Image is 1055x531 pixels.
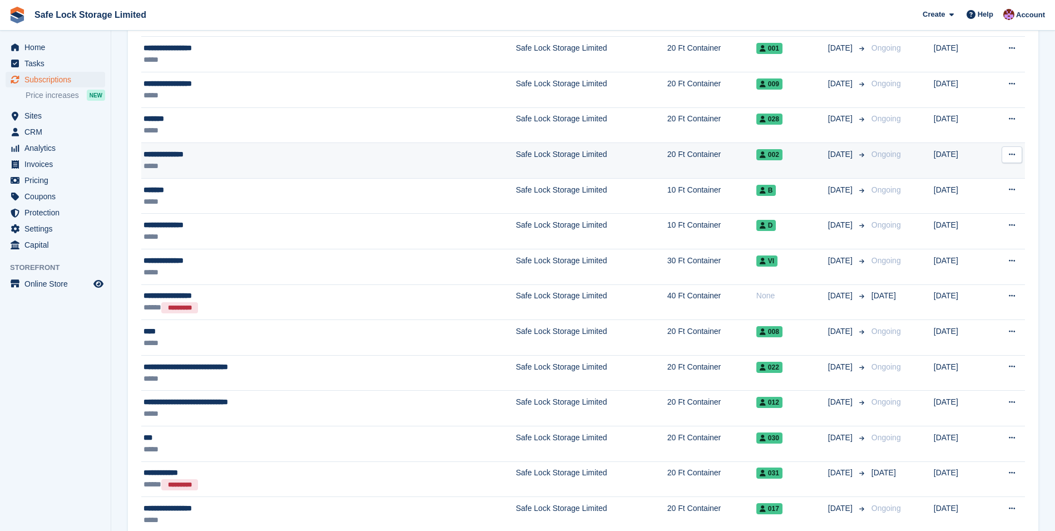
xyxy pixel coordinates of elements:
[24,72,91,87] span: Subscriptions
[24,221,91,237] span: Settings
[934,214,987,249] td: [DATE]
[667,249,756,285] td: 30 Ft Container
[6,72,105,87] a: menu
[24,237,91,253] span: Capital
[934,284,987,320] td: [DATE]
[6,221,105,237] a: menu
[828,503,855,514] span: [DATE]
[24,40,91,55] span: Home
[667,72,756,108] td: 20 Ft Container
[828,255,855,267] span: [DATE]
[6,156,105,172] a: menu
[1003,9,1014,20] img: Toni Ebong
[516,320,667,356] td: Safe Lock Storage Limited
[828,184,855,196] span: [DATE]
[756,220,776,231] span: D
[24,173,91,188] span: Pricing
[667,461,756,497] td: 20 Ft Container
[828,396,855,408] span: [DATE]
[6,173,105,188] a: menu
[667,37,756,72] td: 20 Ft Container
[6,237,105,253] a: menu
[828,467,855,479] span: [DATE]
[934,143,987,179] td: [DATE]
[6,40,105,55] a: menu
[828,432,855,444] span: [DATE]
[516,143,667,179] td: Safe Lock Storage Limited
[24,189,91,204] span: Coupons
[978,9,993,20] span: Help
[10,262,111,273] span: Storefront
[756,149,782,160] span: 002
[6,276,105,292] a: menu
[756,255,777,267] span: VI
[934,320,987,356] td: [DATE]
[667,214,756,249] td: 10 Ft Container
[516,72,667,108] td: Safe Lock Storage Limited
[871,362,901,371] span: Ongoing
[756,362,782,373] span: 022
[516,355,667,391] td: Safe Lock Storage Limited
[828,113,855,125] span: [DATE]
[871,504,901,513] span: Ongoing
[871,150,901,159] span: Ongoing
[24,140,91,156] span: Analytics
[934,178,987,214] td: [DATE]
[667,143,756,179] td: 20 Ft Container
[828,290,855,302] span: [DATE]
[667,178,756,214] td: 10 Ft Container
[828,219,855,231] span: [DATE]
[871,468,896,477] span: [DATE]
[24,124,91,140] span: CRM
[92,277,105,291] a: Preview store
[1016,9,1045,21] span: Account
[923,9,945,20] span: Create
[6,56,105,71] a: menu
[871,433,901,442] span: Ongoing
[756,290,828,302] div: None
[756,468,782,479] span: 031
[871,185,901,194] span: Ongoing
[24,205,91,220] span: Protection
[934,355,987,391] td: [DATE]
[756,326,782,337] span: 008
[828,361,855,373] span: [DATE]
[756,503,782,514] span: 017
[516,461,667,497] td: Safe Lock Storage Limited
[828,42,855,54] span: [DATE]
[934,426,987,462] td: [DATE]
[934,107,987,143] td: [DATE]
[828,78,855,90] span: [DATE]
[24,276,91,292] span: Online Store
[871,114,901,123] span: Ongoing
[871,397,901,406] span: Ongoing
[516,391,667,426] td: Safe Lock Storage Limited
[667,284,756,320] td: 40 Ft Container
[26,89,105,101] a: Price increases NEW
[756,78,782,90] span: 009
[516,107,667,143] td: Safe Lock Storage Limited
[828,326,855,337] span: [DATE]
[26,90,79,101] span: Price increases
[871,79,901,88] span: Ongoing
[87,90,105,101] div: NEW
[24,108,91,124] span: Sites
[871,327,901,336] span: Ongoing
[871,256,901,265] span: Ongoing
[756,114,782,125] span: 028
[871,220,901,229] span: Ongoing
[756,397,782,408] span: 012
[667,107,756,143] td: 20 Ft Container
[934,249,987,285] td: [DATE]
[756,432,782,444] span: 030
[756,43,782,54] span: 001
[934,461,987,497] td: [DATE]
[756,185,776,196] span: B
[6,205,105,220] a: menu
[516,249,667,285] td: Safe Lock Storage Limited
[667,391,756,426] td: 20 Ft Container
[6,140,105,156] a: menu
[516,426,667,462] td: Safe Lock Storage Limited
[516,37,667,72] td: Safe Lock Storage Limited
[667,426,756,462] td: 20 Ft Container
